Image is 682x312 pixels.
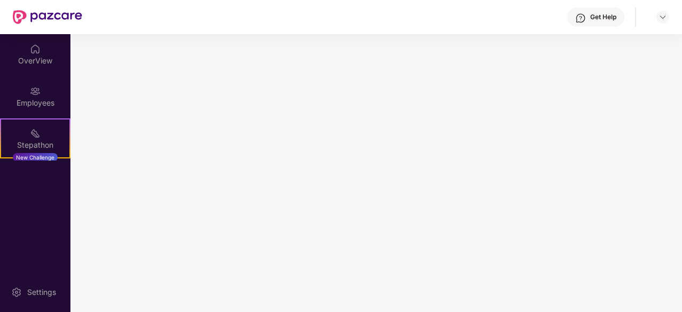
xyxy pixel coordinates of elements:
[659,13,667,21] img: svg+xml;base64,PHN2ZyBpZD0iRHJvcGRvd24tMzJ4MzIiIHhtbG5zPSJodHRwOi8vd3d3LnczLm9yZy8yMDAwL3N2ZyIgd2...
[11,287,22,298] img: svg+xml;base64,PHN2ZyBpZD0iU2V0dGluZy0yMHgyMCIgeG1sbnM9Imh0dHA6Ly93d3cudzMub3JnLzIwMDAvc3ZnIiB3aW...
[30,128,41,139] img: svg+xml;base64,PHN2ZyB4bWxucz0iaHR0cDovL3d3dy53My5vcmcvMjAwMC9zdmciIHdpZHRoPSIyMSIgaGVpZ2h0PSIyMC...
[13,10,82,24] img: New Pazcare Logo
[575,13,586,23] img: svg+xml;base64,PHN2ZyBpZD0iSGVscC0zMngzMiIgeG1sbnM9Imh0dHA6Ly93d3cudzMub3JnLzIwMDAvc3ZnIiB3aWR0aD...
[30,86,41,97] img: svg+xml;base64,PHN2ZyBpZD0iRW1wbG95ZWVzIiB4bWxucz0iaHR0cDovL3d3dy53My5vcmcvMjAwMC9zdmciIHdpZHRoPS...
[13,153,58,162] div: New Challenge
[1,140,69,150] div: Stepathon
[590,13,616,21] div: Get Help
[30,44,41,54] img: svg+xml;base64,PHN2ZyBpZD0iSG9tZSIgeG1sbnM9Imh0dHA6Ly93d3cudzMub3JnLzIwMDAvc3ZnIiB3aWR0aD0iMjAiIG...
[24,287,59,298] div: Settings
